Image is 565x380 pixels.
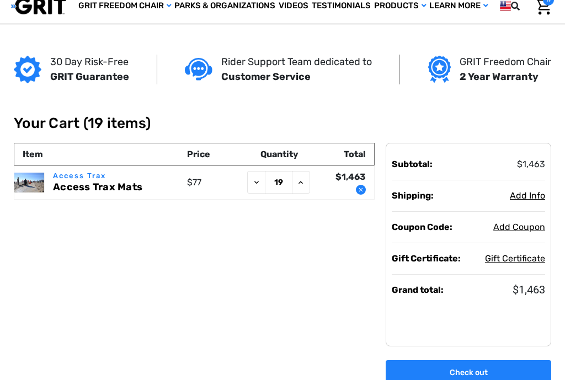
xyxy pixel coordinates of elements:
[14,143,184,165] th: Item
[517,159,545,169] span: $1,463
[14,115,551,132] h1: Your Cart (19 items)
[392,285,444,295] strong: Grand total:
[460,71,539,83] strong: 2 Year Warranty
[356,185,366,195] button: Remove Access Trax Mats from cart
[513,283,545,296] span: $1,463
[315,143,375,165] th: Total
[460,55,551,69] p: GRIT Freedom Chair
[485,252,545,265] button: Gift Certificate
[187,177,201,188] span: $77
[185,58,212,81] img: Customer service
[14,56,41,83] img: GRIT Guarantee
[428,56,451,83] img: Grit freedom
[510,190,545,201] span: Add Info
[392,190,434,201] strong: Shipping:
[392,159,433,169] strong: Subtotal:
[392,222,452,232] strong: Coupon Code:
[50,71,129,83] strong: GRIT Guarantee
[392,253,461,264] strong: Gift Certificate:
[244,143,315,165] th: Quantity
[221,71,311,83] strong: Customer Service
[221,55,372,69] p: Rider Support Team dedicated to
[335,172,366,182] strong: $1,463
[510,189,545,202] button: Add Info
[265,171,292,194] input: Access Trax Mats
[50,55,129,69] p: 30 Day Risk-Free
[184,143,244,165] th: Price
[53,170,182,181] p: Access Trax
[493,221,545,234] button: Add Coupon
[53,181,142,194] a: Access Trax Mats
